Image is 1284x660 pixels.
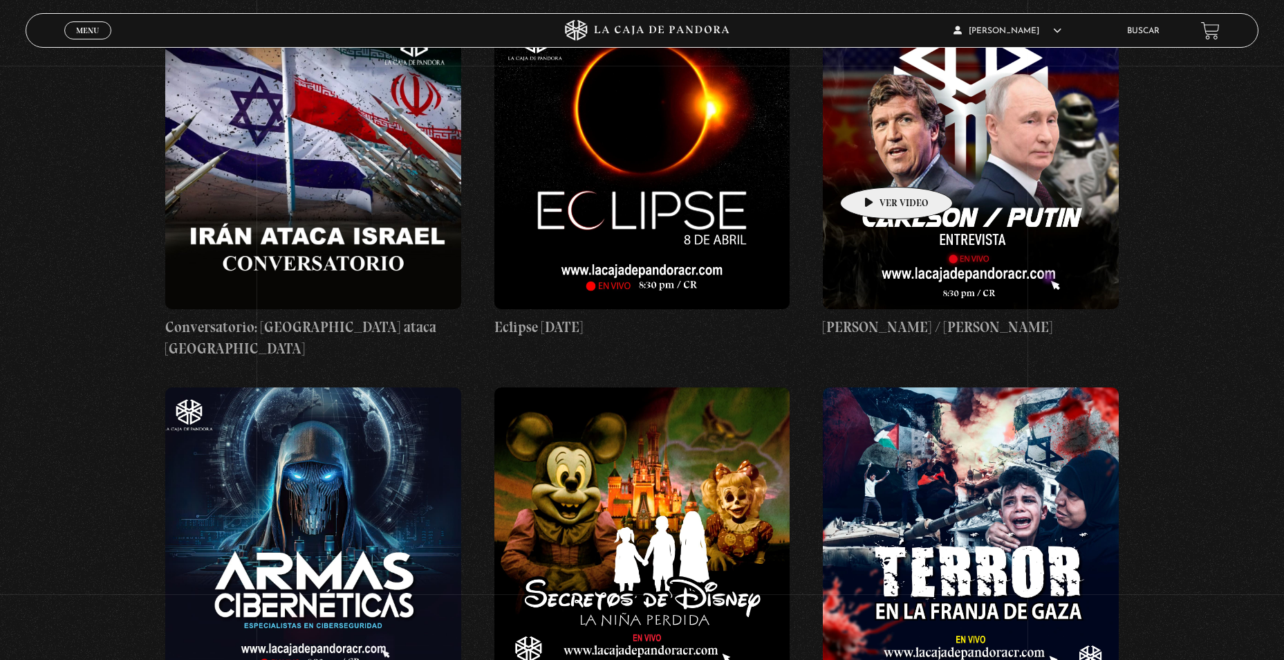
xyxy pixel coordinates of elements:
[1201,21,1220,40] a: View your shopping cart
[1127,27,1160,35] a: Buscar
[823,13,1119,338] a: [PERSON_NAME] / [PERSON_NAME]
[165,13,461,360] a: Conversatorio: [GEOGRAPHIC_DATA] ataca [GEOGRAPHIC_DATA]
[494,316,790,338] h4: Eclipse [DATE]
[165,316,461,360] h4: Conversatorio: [GEOGRAPHIC_DATA] ataca [GEOGRAPHIC_DATA]
[494,13,790,338] a: Eclipse [DATE]
[72,38,104,48] span: Cerrar
[953,27,1061,35] span: [PERSON_NAME]
[76,26,99,35] span: Menu
[823,316,1119,338] h4: [PERSON_NAME] / [PERSON_NAME]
